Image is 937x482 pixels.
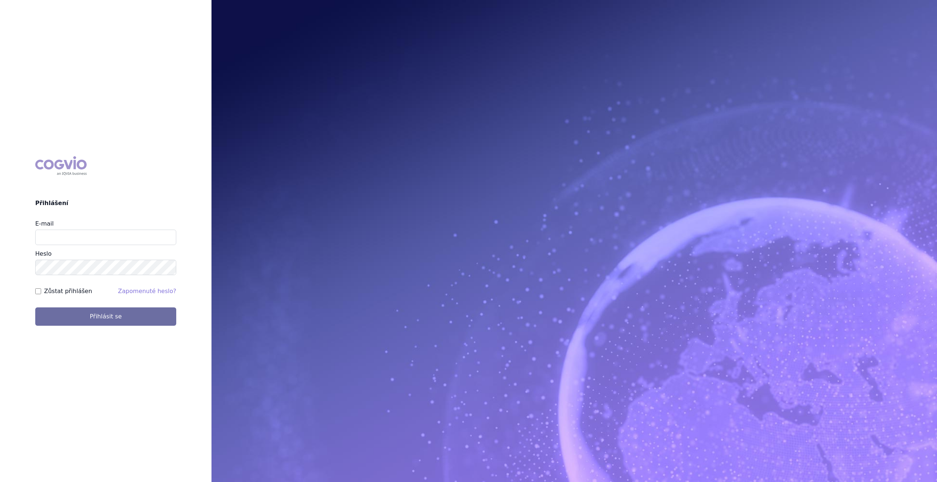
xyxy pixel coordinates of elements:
div: COGVIO [35,156,87,175]
a: Zapomenuté heslo? [118,288,176,295]
button: Přihlásit se [35,307,176,326]
label: Heslo [35,250,51,257]
h2: Přihlášení [35,199,176,208]
label: Zůstat přihlášen [44,287,92,296]
label: E-mail [35,220,54,227]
